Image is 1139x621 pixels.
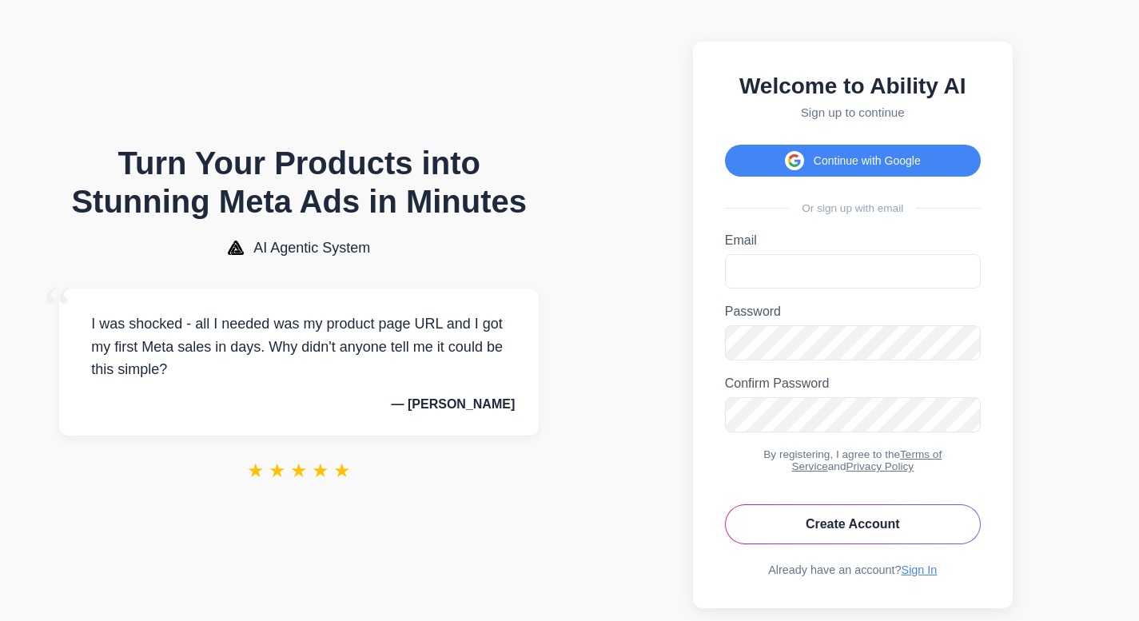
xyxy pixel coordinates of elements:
[43,273,72,345] span: “
[725,105,981,119] p: Sign up to continue
[725,145,981,177] button: Continue with Google
[228,241,244,255] img: AI Agentic System Logo
[725,504,981,544] button: Create Account
[725,448,981,472] div: By registering, I agree to the and
[846,460,914,472] a: Privacy Policy
[253,240,370,257] span: AI Agentic System
[725,305,981,319] label: Password
[725,563,981,576] div: Already have an account?
[333,460,351,482] span: ★
[725,376,981,391] label: Confirm Password
[902,563,938,576] a: Sign In
[725,74,981,99] h2: Welcome to Ability AI
[247,460,265,482] span: ★
[83,312,515,381] p: I was shocked - all I needed was my product page URL and I got my first Meta sales in days. Why d...
[59,144,539,221] h1: Turn Your Products into Stunning Meta Ads in Minutes
[290,460,308,482] span: ★
[83,397,515,412] p: — [PERSON_NAME]
[725,233,981,248] label: Email
[312,460,329,482] span: ★
[269,460,286,482] span: ★
[725,202,981,214] div: Or sign up with email
[791,448,942,472] a: Terms of Service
